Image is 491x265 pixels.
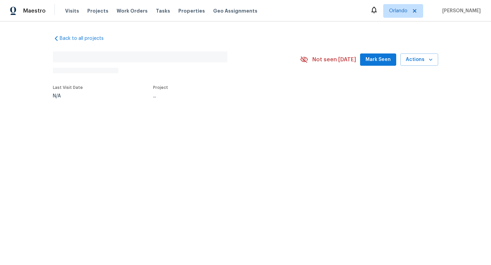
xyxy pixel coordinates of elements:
[312,56,356,63] span: Not seen [DATE]
[156,9,170,13] span: Tasks
[406,56,433,64] span: Actions
[440,7,481,14] span: [PERSON_NAME]
[23,7,46,14] span: Maestro
[178,7,205,14] span: Properties
[87,7,108,14] span: Projects
[213,7,257,14] span: Geo Assignments
[53,94,83,98] div: N/A
[117,7,148,14] span: Work Orders
[153,85,168,90] span: Project
[389,7,407,14] span: Orlando
[53,35,118,42] a: Back to all projects
[366,56,391,64] span: Mark Seen
[153,94,284,98] div: ...
[53,85,83,90] span: Last Visit Date
[400,53,438,66] button: Actions
[65,7,79,14] span: Visits
[360,53,396,66] button: Mark Seen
